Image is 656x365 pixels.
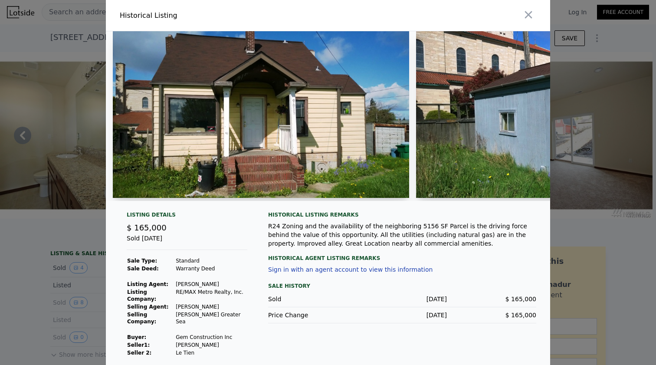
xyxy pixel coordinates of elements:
button: Sign in with an agent account to view this information [268,266,433,273]
img: Property Img [113,31,409,198]
td: Warranty Deed [175,265,247,273]
div: [DATE] [358,295,447,303]
strong: Seller 2: [127,350,151,356]
div: Sold [DATE] [127,234,247,250]
td: [PERSON_NAME] [175,303,247,311]
td: Standard [175,257,247,265]
td: RE/MAX Metro Realty, Inc. [175,288,247,303]
strong: Buyer : [127,334,146,340]
div: Sale History [268,281,536,291]
td: Gem Construction Inc [175,333,247,341]
strong: Sale Type: [127,258,157,264]
strong: Listing Company: [127,289,156,302]
strong: Seller 1 : [127,342,150,348]
strong: Selling Agent: [127,304,169,310]
strong: Sale Deed: [127,266,159,272]
strong: Selling Company: [127,312,156,325]
div: Listing Details [127,211,247,222]
div: Historical Listing remarks [268,211,536,218]
div: Sold [268,295,358,303]
span: $ 165,000 [505,312,536,319]
div: [DATE] [358,311,447,319]
div: Historical Agent Listing Remarks [268,248,536,262]
div: Historical Listing [120,10,325,21]
td: [PERSON_NAME] [175,341,247,349]
div: R24 Zoning and the availability of the neighboring 5156 SF Parcel is the driving force behind the... [268,222,536,248]
td: [PERSON_NAME] Greater Sea [175,311,247,326]
span: $ 165,000 [127,223,167,232]
strong: Listing Agent: [127,281,168,287]
div: Price Change [268,311,358,319]
td: Le Tien [175,349,247,357]
span: $ 165,000 [505,296,536,303]
td: [PERSON_NAME] [175,280,247,288]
